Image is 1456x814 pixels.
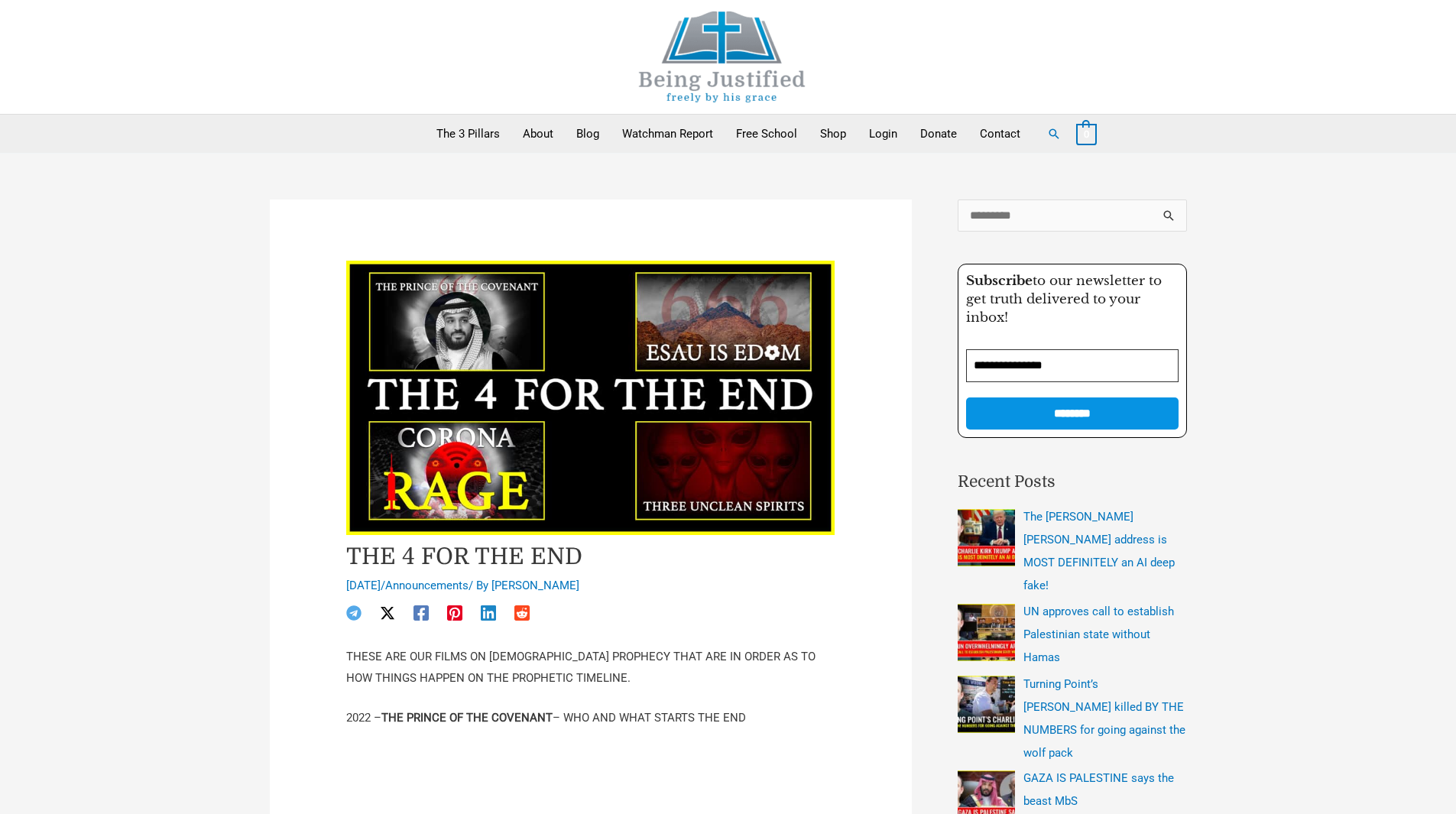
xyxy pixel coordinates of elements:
p: THESE ARE OUR FILMS ON [DEMOGRAPHIC_DATA] PROPHECY THAT ARE IN ORDER AS TO HOW THINGS HAPPEN ON T... [346,647,835,689]
h2: Recent Posts [958,470,1187,495]
a: Linkedin [481,605,496,621]
a: Free School [725,115,809,153]
a: The 3 Pillars [425,115,511,153]
span: 0 [1084,128,1089,140]
input: Email Address * [966,349,1179,382]
a: [PERSON_NAME] [491,579,579,592]
span: to our newsletter to get truth delivered to your inbox! [966,273,1162,326]
nav: Primary Site Navigation [425,115,1032,153]
a: Search button [1047,127,1061,141]
a: View Shopping Cart, empty [1076,127,1097,141]
a: The [PERSON_NAME] [PERSON_NAME] address is MOST DEFINITELY an AI deep fake! [1023,510,1175,592]
a: Turning Point’s [PERSON_NAME] killed BY THE NUMBERS for going against the wolf pack [1023,677,1185,760]
a: Twitter / X [380,605,395,621]
h1: THE 4 FOR THE END [346,543,835,570]
a: Pinterest [447,605,462,621]
a: Blog [565,115,611,153]
img: Being Justified [608,11,837,102]
strong: THE PRINCE OF THE COVENANT [381,711,553,725]
strong: Subscribe [966,273,1033,289]
a: Reddit [514,605,530,621]
a: About [511,115,565,153]
a: Shop [809,115,858,153]
a: UN approves call to establish Palestinian state without Hamas [1023,605,1174,664]
a: Telegram [346,605,362,621]
a: GAZA IS PALESTINE says the beast MbS [1023,771,1174,808]
a: Login [858,115,909,153]
a: Watchman Report [611,115,725,153]
a: Facebook [413,605,429,621]
div: / / By [346,578,835,595]
p: 2022 – – WHO AND WHAT STARTS THE END [346,708,835,729]
span: [DATE] [346,579,381,592]
a: Contact [968,115,1032,153]
a: Donate [909,115,968,153]
a: Announcements [385,579,469,592]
